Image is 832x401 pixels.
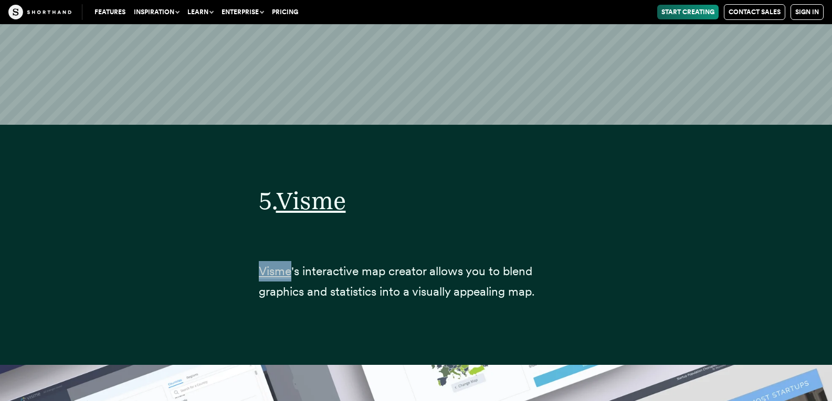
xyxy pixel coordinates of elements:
[8,5,71,19] img: The Craft
[217,5,268,19] button: Enterprise
[259,264,291,278] a: Visme
[130,5,183,19] button: Inspiration
[657,5,719,19] a: Start Creating
[183,5,217,19] button: Learn
[259,264,535,299] span: 's interactive map creator allows you to blend graphics and statistics into a visually appealing ...
[724,4,785,20] a: Contact Sales
[90,5,130,19] a: Features
[276,186,346,215] a: Visme
[259,186,276,215] span: 5.
[268,5,302,19] a: Pricing
[791,4,824,20] a: Sign in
